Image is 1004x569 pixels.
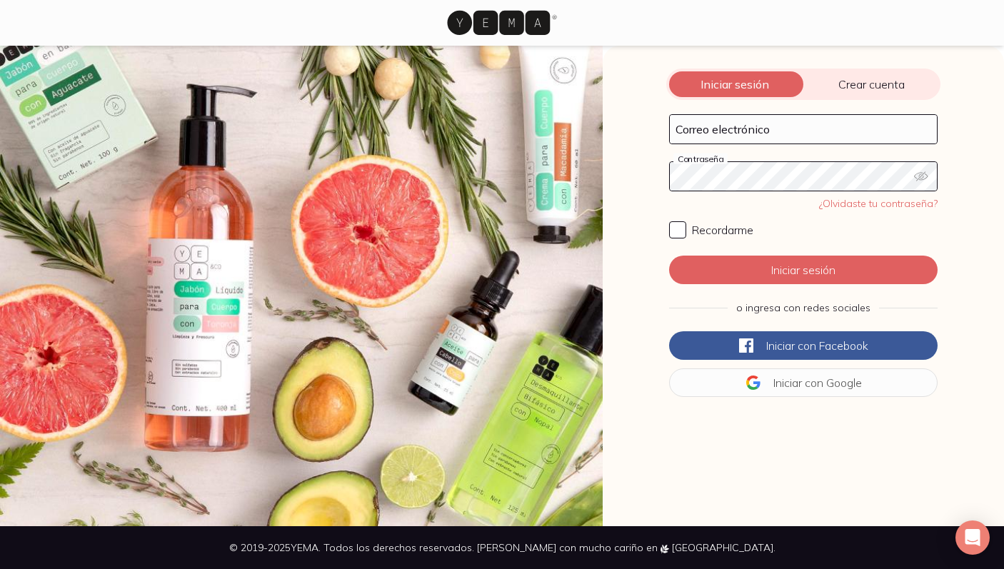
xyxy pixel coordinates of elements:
[669,368,938,397] button: Iniciar conGoogle
[666,77,803,91] span: Iniciar sesión
[673,153,728,164] label: Contraseña
[766,338,816,353] span: Iniciar con
[773,376,823,390] span: Iniciar con
[819,197,938,210] a: ¿Olvidaste tu contraseña?
[736,301,870,314] span: o ingresa con redes sociales
[803,77,940,91] span: Crear cuenta
[955,520,990,555] div: Open Intercom Messenger
[669,331,938,360] button: Iniciar conFacebook
[477,541,775,554] span: [PERSON_NAME] con mucho cariño en [GEOGRAPHIC_DATA].
[669,256,938,284] button: Iniciar sesión
[692,223,753,237] span: Recordarme
[669,221,686,238] input: Recordarme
